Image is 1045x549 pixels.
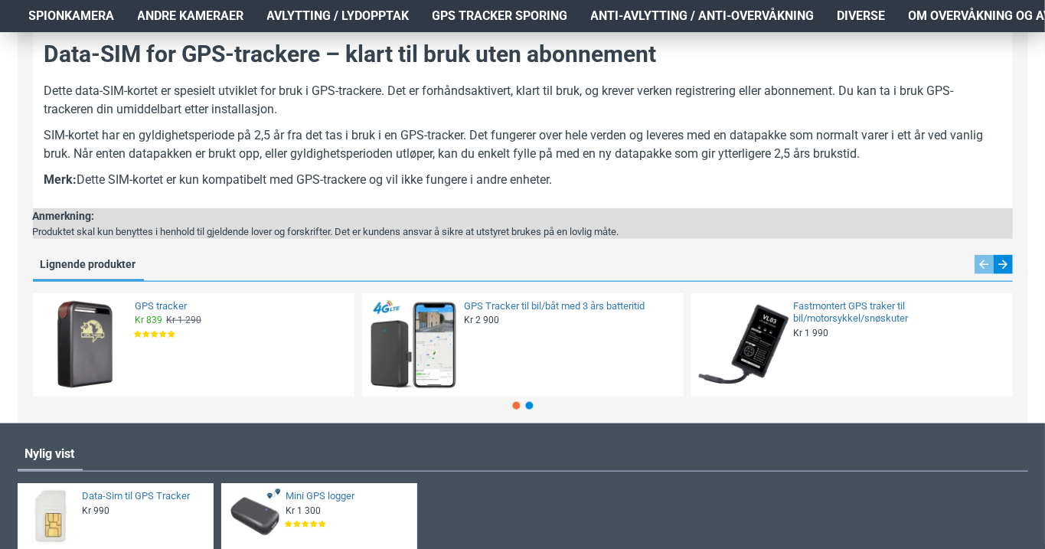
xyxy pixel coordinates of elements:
[82,490,204,503] a: Data-Sim til GPS Tracker
[975,255,994,274] div: Previous slide
[82,505,109,517] span: Kr 990
[697,299,790,392] img: Fastmontert GPS traker til bil/motorsykkel/snøskuter
[793,327,828,339] span: Kr 1 990
[135,314,162,326] span: Kr 839
[33,224,619,240] div: Produktet skal kun benyttes i henhold til gjeldende lover og forskrifter. Det er kundens ansvar å...
[18,439,83,469] a: Nylig vist
[23,489,79,544] img: Data-Sim til GPS Tracker
[367,299,461,392] img: GPS Tracker til bil/båt med 3 års batteritid
[44,82,1001,119] p: Dette data-SIM-kortet er spesielt utviklet for bruk i GPS-trackere. Det er forhåndsaktivert, klar...
[433,7,568,25] span: GPS Tracker Sporing
[33,208,619,224] div: Anmerkning:
[464,300,674,313] a: GPS Tracker til bil/båt med 3 års batteritid
[512,402,520,410] span: Go to slide 1
[591,7,815,25] span: Anti-avlytting / Anti-overvåkning
[33,254,144,279] a: Lignende produkter
[44,38,1001,70] h2: Data-SIM for GPS-trackere – klart til bruk uten abonnement
[525,402,533,410] span: Go to slide 2
[135,300,345,313] a: GPS tracker
[38,299,132,392] img: GPS tracker
[227,489,282,544] img: Mini GPS logger
[267,7,410,25] span: Avlytting / Lydopptak
[286,490,407,503] a: Mini GPS logger
[994,255,1013,274] div: Next slide
[29,7,115,25] span: Spionkamera
[464,314,499,326] span: Kr 2 900
[286,505,321,517] span: Kr 1 300
[138,7,244,25] span: Andre kameraer
[838,7,886,25] span: Diverse
[793,300,1003,326] a: Fastmontert GPS traker til bil/motorsykkel/snøskuter
[44,172,77,187] b: Merk:
[44,126,1001,163] p: SIM-kortet har en gyldighetsperiode på 2,5 år fra det tas i bruk i en GPS-tracker. Det fungerer o...
[166,314,201,326] span: Kr 1 290
[44,171,1001,189] p: Dette SIM-kortet er kun kompatibelt med GPS-trackere og vil ikke fungere i andre enheter.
